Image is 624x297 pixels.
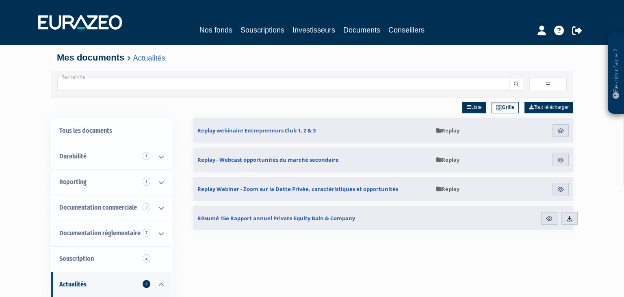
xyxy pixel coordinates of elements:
span: 1 [143,152,150,160]
img: eye.svg [557,127,564,134]
a: Tout télécharger [524,102,573,113]
span: Souscription [59,255,94,262]
a: Replay - Webcast opportunités du marché secondaire [193,147,432,172]
a: Replay Webinar - Zoom sur la Dette Privée, caractéristiques et opportunités [193,177,432,201]
img: filter.svg [544,81,552,88]
span: Résumé 15e Rapport annuel Private Equity Bain & Company [197,215,355,222]
span: Replay - Webcast opportunités du marché secondaire [197,156,339,163]
img: grid.svg [496,105,502,111]
img: eye.svg [557,156,564,164]
a: Liste [462,102,486,113]
a: Souscriptions [240,24,284,36]
span: Replay webinaire Entrepreneurs Club 1, 2 & 3 [197,127,316,134]
a: Documentation commerciale 3 [51,195,172,221]
a: Investisseurs [292,24,335,36]
span: Documentation règlementaire [59,229,141,237]
a: Durabilité 1 [51,144,172,169]
a: Tous les documents [51,118,172,144]
span: Replay Webinar - Zoom sur la Dette Privée, caractéristiques et opportunités [197,185,398,193]
h4: Mes documents [57,53,567,63]
a: Documents [343,24,380,37]
span: Replay [436,185,459,193]
span: 2 [143,254,150,262]
a: Résumé 15e Rapport annuel Private Equity Bain & Company [193,206,432,230]
a: Grille [492,102,519,113]
a: Souscription2 [51,246,172,272]
p: Besoin d'aide ? [611,37,621,110]
img: eye.svg [557,186,564,193]
input: Recherche [57,77,510,91]
img: download.svg [566,215,573,222]
a: Replay webinaire Entrepreneurs Club 1, 2 & 3 [193,118,432,143]
span: Durabilité [59,152,87,160]
img: 1732889491-logotype_eurazeo_blanc_rvb.png [38,15,122,30]
span: 3 [143,203,150,211]
span: Replay [436,156,459,163]
span: Actualités [59,280,87,288]
span: 4 [143,280,150,288]
span: Documentation commerciale [59,204,137,211]
a: Actualités [133,54,165,62]
span: Reporting [59,178,87,186]
a: Conseillers [388,24,425,36]
a: Reporting 1 [51,169,172,195]
img: eye.svg [546,215,553,222]
a: Nos fonds [199,24,232,36]
span: 7 [143,229,150,237]
span: 1 [143,178,150,186]
a: Documentation règlementaire 7 [51,221,172,246]
span: Replay [436,127,459,134]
